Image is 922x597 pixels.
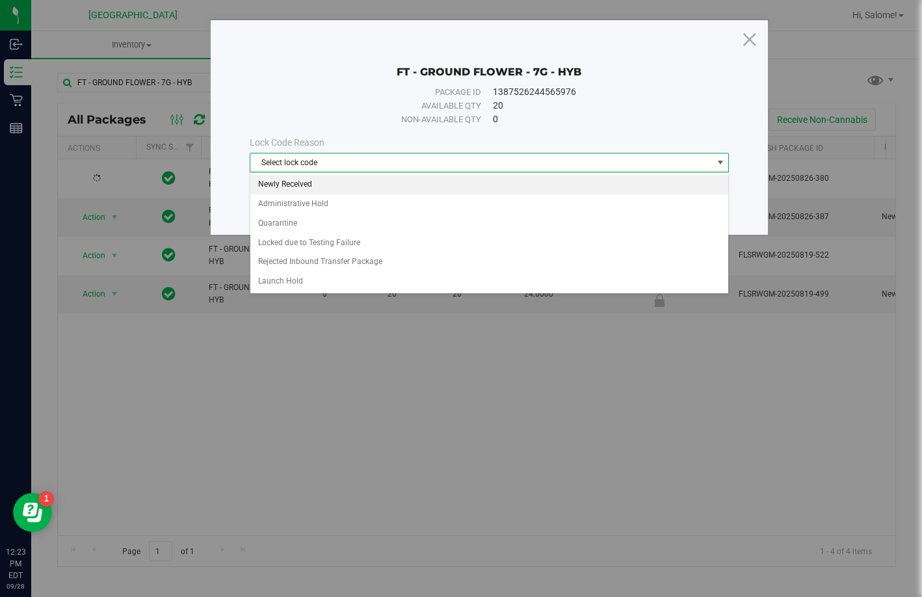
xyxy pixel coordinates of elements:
div: Available qty [270,99,481,113]
li: Rejected Inbound Transfer Package [250,252,729,272]
li: Launch Hold [250,272,729,291]
div: Non-available qty [270,113,481,126]
li: Locked due to Testing Failure [250,233,729,253]
span: select [712,153,728,172]
span: Select lock code [250,153,713,172]
li: Administrative Hold [250,194,729,214]
li: Newly Received [250,175,729,194]
div: Package ID [270,86,481,99]
li: Quarantine [250,214,729,233]
div: 0 [493,113,709,126]
span: Lock Code Reason [250,137,324,148]
div: 1387526244565976 [493,85,709,99]
div: FT - GROUND FLOWER - 7G - HYB [250,46,730,79]
iframe: Resource center unread badge [38,491,54,507]
iframe: Resource center [13,493,52,532]
div: 20 [493,99,709,113]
